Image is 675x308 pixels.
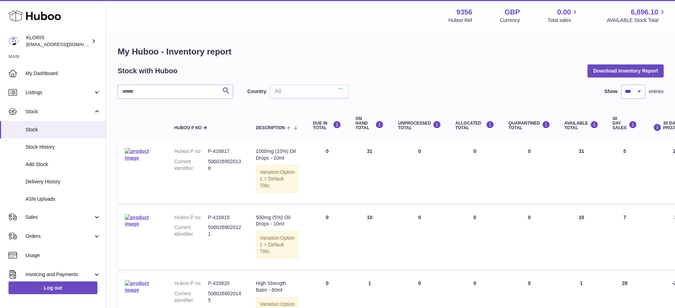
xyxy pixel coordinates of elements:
dt: Huboo P no [174,280,208,287]
span: [EMAIL_ADDRESS][DOMAIN_NAME] [26,41,104,47]
label: Show [604,88,618,95]
span: Huboo P no [174,126,202,130]
span: Listings [26,89,93,96]
span: Stock [26,108,93,115]
span: AVAILABLE Stock Total [607,17,666,24]
span: 6,896.10 [631,7,658,17]
dd: 5060269020138 [208,158,242,172]
img: product image [125,214,160,228]
div: DUE IN TOTAL [313,121,341,130]
td: 0 [391,141,448,203]
img: product image [125,148,160,161]
span: Delivery History [26,178,101,185]
dt: Current identifier [174,290,208,304]
div: ALLOCATED Total [455,121,494,130]
span: Stock [26,126,101,133]
td: 0 [306,207,348,269]
td: 7 [606,207,644,269]
div: 500mg (5%) Oil Drops - 10ml [256,214,299,228]
span: Add Stock [26,161,101,168]
span: entries [649,88,664,95]
span: Total sales [547,17,579,24]
h1: My Huboo - Inventory report [118,46,664,57]
td: 0 [391,207,448,269]
strong: 9356 [456,7,472,17]
dd: P-416819 [208,214,242,221]
div: KLORIS [26,34,90,48]
div: AVAILABLE Total [564,121,598,130]
td: 10 [557,207,606,269]
dd: 5060269020121 [208,224,242,238]
span: 0 [528,215,531,220]
strong: GBP [505,7,520,17]
td: 5 [606,141,644,203]
div: 30 DAY SALES [613,116,637,131]
h2: Stock with Huboo [118,66,178,76]
span: 0 [528,148,531,154]
dt: Current identifier [174,158,208,172]
a: 0.00 Total sales [547,7,579,24]
span: Option 1 = Default Title; [260,235,295,254]
td: 31 [557,141,606,203]
dd: 5060269020145 [208,290,242,304]
span: ASN Uploads [26,196,101,203]
div: Variation: [256,231,299,259]
span: 0.00 [557,7,571,17]
dt: Huboo P no [174,148,208,155]
span: My Dashboard [26,70,101,77]
div: Currency [500,17,520,24]
td: 0 [306,141,348,203]
span: Usage [26,252,101,259]
div: Variation: [256,165,299,193]
div: UNPROCESSED Total [398,121,441,130]
td: 10 [348,207,391,269]
a: 6,896.10 AVAILABLE Stock Total [607,7,666,24]
div: QUARANTINED Total [508,121,550,130]
dd: P-416817 [208,148,242,155]
span: Option 1 = Default Title; [260,169,295,188]
img: huboo@kloriscbd.com [9,36,19,46]
span: Stock History [26,144,101,150]
div: High Strength Balm - 60ml [256,280,299,293]
td: 0 [448,141,501,203]
dt: Huboo P no [174,214,208,221]
button: Download Inventory Report [587,64,664,77]
img: product image [125,280,160,293]
span: Description [256,126,285,130]
div: 1000mg (10%) Oil Drops - 10ml [256,148,299,161]
dd: P-416820 [208,280,242,287]
span: Invoicing and Payments [26,271,93,278]
div: ON HAND Total [355,116,384,131]
td: 31 [348,141,391,203]
dt: Current identifier [174,224,208,238]
td: 0 [448,207,501,269]
span: Orders [26,233,93,240]
span: Sales [26,214,93,221]
span: 0 [528,280,531,286]
label: Country [247,88,266,95]
div: Huboo Ref [449,17,472,24]
a: Log out [9,281,97,294]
